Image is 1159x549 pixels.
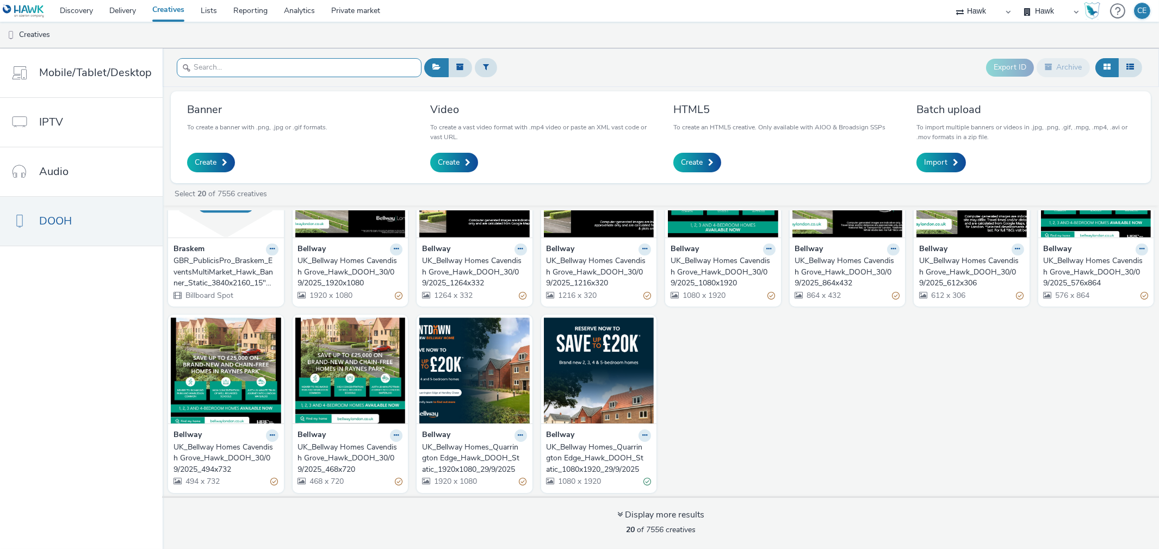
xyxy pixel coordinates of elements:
p: To import multiple banners or videos in .jpg, .png, .gif, .mpg, .mp4, .avi or .mov formats in a z... [916,122,1135,142]
div: GBR_PublicisPro_Braskem_EventsMultiMarket_Hawk_Banner_Static_3840x2160_15"_SustainableBrand_US_Up... [173,255,274,289]
h3: Batch upload [916,102,1135,117]
span: 1920 x 1080 [309,290,353,301]
button: Export ID [986,59,1034,76]
a: Create [187,153,235,172]
div: UK_Bellway Homes Cavendish Grove_Hawk_DOOH_30/09/2025_576x864 [1044,255,1144,289]
span: 864 x 432 [806,290,841,301]
div: Partially valid [1141,290,1148,301]
strong: 20 [626,525,635,535]
strong: Bellway [298,429,326,442]
span: Create [438,157,460,168]
img: UK_Bellway Homes Cavendish Grove_Hawk_DOOH_30/09/2025_468x720 visual [295,317,406,423]
a: GBR_PublicisPro_Braskem_EventsMultiMarket_Hawk_Banner_Static_3840x2160_15"_SustainableBrand_US_Up... [173,255,278,289]
div: Partially valid [892,290,900,301]
button: Archive [1037,58,1090,77]
a: Create [430,153,478,172]
span: 612 x 306 [930,290,965,301]
span: 1920 x 1080 [433,476,477,486]
a: UK_Bellway Homes Cavendish Grove_Hawk_DOOH_30/09/2025_468x720 [298,442,403,475]
div: UK_Bellway Homes Cavendish Grove_Hawk_DOOH_30/09/2025_494x732 [173,442,274,475]
span: Create [681,157,703,168]
span: Import [924,157,947,168]
strong: Bellway [173,429,202,442]
span: IPTV [39,114,63,130]
a: Hawk Academy [1084,2,1105,20]
img: UK_Bellway Homes_Quarrington Edge_Hawk_DOOH_Static_1080x1920_29/9/2025 visual [544,317,654,423]
div: UK_Bellway Homes Cavendish Grove_Hawk_DOOH_30/09/2025_1264x332 [422,255,523,289]
a: UK_Bellway Homes Cavendish Grove_Hawk_DOOH_30/09/2025_612x306 [919,255,1024,289]
span: 494 x 732 [184,476,220,486]
div: CE [1138,3,1147,19]
strong: Bellway [298,244,326,256]
p: To create an HTML5 creative. Only available with AIOO & Broadsign SSPs [673,122,885,132]
div: Partially valid [395,290,402,301]
strong: Bellway [1044,244,1072,256]
a: UK_Bellway Homes_Quarrington Edge_Hawk_DOOH_Static_1080x1920_29/9/2025 [547,442,652,475]
p: To create a vast video format with .mp4 video or paste an XML vast code or vast URL. [430,122,648,142]
img: Hawk Academy [1084,2,1100,20]
strong: Bellway [919,244,947,256]
strong: Bellway [671,244,699,256]
div: Partially valid [1017,290,1024,301]
a: Create [673,153,721,172]
a: UK_Bellway Homes_Quarrington Edge_Hawk_DOOH_Static_1920x1080_29/9/2025 [422,442,527,475]
img: undefined Logo [3,4,45,18]
a: UK_Bellway Homes Cavendish Grove_Hawk_DOOH_30/09/2025_576x864 [1044,255,1149,289]
div: UK_Bellway Homes Cavendish Grove_Hawk_DOOH_30/09/2025_612x306 [919,255,1020,289]
span: 576 x 864 [1055,290,1090,301]
span: 1080 x 1920 [681,290,726,301]
div: UK_Bellway Homes Cavendish Grove_Hawk_DOOH_30/09/2025_1216x320 [547,255,647,289]
a: UK_Bellway Homes Cavendish Grove_Hawk_DOOH_30/09/2025_1264x332 [422,255,527,289]
button: Table [1118,58,1142,77]
strong: Bellway [422,429,450,442]
span: 1264 x 332 [433,290,473,301]
img: UK_Bellway Homes_Quarrington Edge_Hawk_DOOH_Static_1920x1080_29/9/2025 visual [419,317,530,423]
div: Valid [643,476,651,488]
a: UK_Bellway Homes Cavendish Grove_Hawk_DOOH_30/09/2025_1920x1080 [298,255,403,289]
div: Partially valid [643,290,651,301]
span: of 7556 creatives [626,525,696,535]
a: UK_Bellway Homes Cavendish Grove_Hawk_DOOH_30/09/2025_1080x1920 [671,255,776,289]
div: Partially valid [519,290,527,301]
strong: Braskem [173,244,204,256]
p: To create a banner with .png, .jpg or .gif formats. [187,122,327,132]
a: UK_Bellway Homes Cavendish Grove_Hawk_DOOH_30/09/2025_494x732 [173,442,278,475]
div: UK_Bellway Homes_Quarrington Edge_Hawk_DOOH_Static_1080x1920_29/9/2025 [547,442,647,475]
div: Partially valid [395,476,402,488]
div: Partially valid [519,476,527,488]
strong: Bellway [547,429,575,442]
strong: Bellway [547,244,575,256]
a: Select of 7556 creatives [173,189,271,199]
strong: Bellway [422,244,450,256]
div: UK_Bellway Homes_Quarrington Edge_Hawk_DOOH_Static_1920x1080_29/9/2025 [422,442,523,475]
strong: 20 [197,189,206,199]
img: UK_Bellway Homes Cavendish Grove_Hawk_DOOH_30/09/2025_494x732 visual [171,317,281,423]
div: Partially valid [271,476,278,488]
div: UK_Bellway Homes Cavendish Grove_Hawk_DOOH_30/09/2025_1920x1080 [298,255,399,289]
input: Search... [177,58,422,77]
a: Import [916,153,966,172]
span: 468 x 720 [309,476,344,486]
span: Create [195,157,216,168]
span: DOOH [39,213,72,229]
h3: Banner [187,102,327,117]
div: UK_Bellway Homes Cavendish Grove_Hawk_DOOH_30/09/2025_1080x1920 [671,255,771,289]
button: Grid [1095,58,1119,77]
span: Audio [39,164,69,179]
div: Display more results [617,509,704,521]
span: Billboard Spot [184,290,233,301]
span: 1080 x 1920 [557,476,602,486]
span: Mobile/Tablet/Desktop [39,65,152,80]
h3: Video [430,102,648,117]
strong: Bellway [795,244,823,256]
a: UK_Bellway Homes Cavendish Grove_Hawk_DOOH_30/09/2025_1216x320 [547,255,652,289]
img: dooh [5,30,16,41]
div: UK_Bellway Homes Cavendish Grove_Hawk_DOOH_30/09/2025_864x432 [795,255,896,289]
div: UK_Bellway Homes Cavendish Grove_Hawk_DOOH_30/09/2025_468x720 [298,442,399,475]
span: 1216 x 320 [557,290,597,301]
div: Partially valid [768,290,776,301]
a: UK_Bellway Homes Cavendish Grove_Hawk_DOOH_30/09/2025_864x432 [795,255,900,289]
h3: HTML5 [673,102,885,117]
